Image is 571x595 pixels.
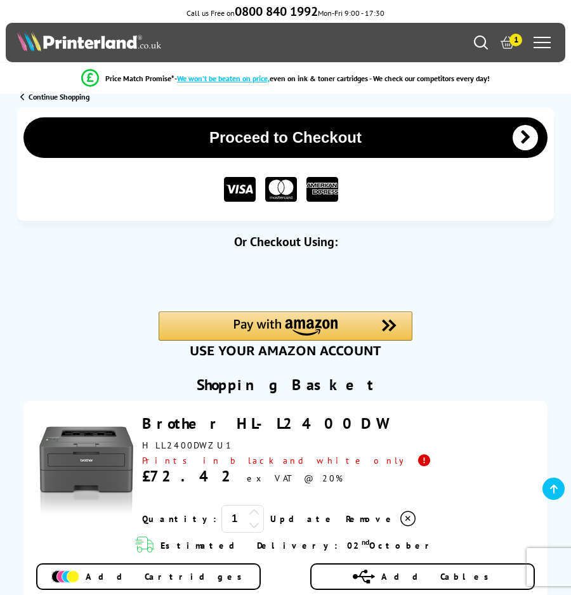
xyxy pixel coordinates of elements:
span: Add Cartridges [86,571,249,582]
a: Update [270,513,336,525]
button: Proceed to Checkout [23,117,548,158]
div: Or Checkout Using: [17,233,554,250]
a: Search [474,36,488,49]
span: Remove [346,513,396,525]
img: MASTER CARD [265,177,297,202]
img: Add Cartridges [51,570,79,583]
div: Amazon Pay - Use your Amazon account [159,311,412,356]
span: Estimated Delivery: 02 October [161,537,436,552]
span: 1 [509,34,522,46]
span: Continue Shopping [29,92,89,101]
sup: nd [362,537,369,547]
li: modal_Promise [6,67,565,89]
a: Delete item from your basket [346,509,417,528]
span: Prints in black and white only [142,454,433,466]
b: 0800 840 1992 [235,3,318,20]
div: - even on ink & toner cartridges - We check our competitors every day! [174,74,490,83]
a: Brother HL-L2400DW [142,414,387,433]
img: American Express [306,177,338,202]
span: Quantity: [142,513,216,525]
iframe: PayPal [159,258,412,301]
h1: Shopping Basket [197,375,374,395]
img: VISA [224,177,256,202]
span: HLL2400DWZU1 [142,440,232,451]
span: We won’t be beaten on price, [177,74,270,83]
span: ex VAT @ 20% [247,473,343,484]
a: 1 [501,36,515,49]
img: Printerland Logo [17,31,161,51]
img: Brother HL-L2400DW [39,424,134,520]
span: Price Match Promise* [105,74,174,83]
a: 0800 840 1992 [235,8,318,18]
a: Printerland Logo [17,31,285,54]
a: Continue Shopping [20,92,89,101]
div: £72.42 [142,466,240,486]
span: Add Cables [381,571,496,582]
